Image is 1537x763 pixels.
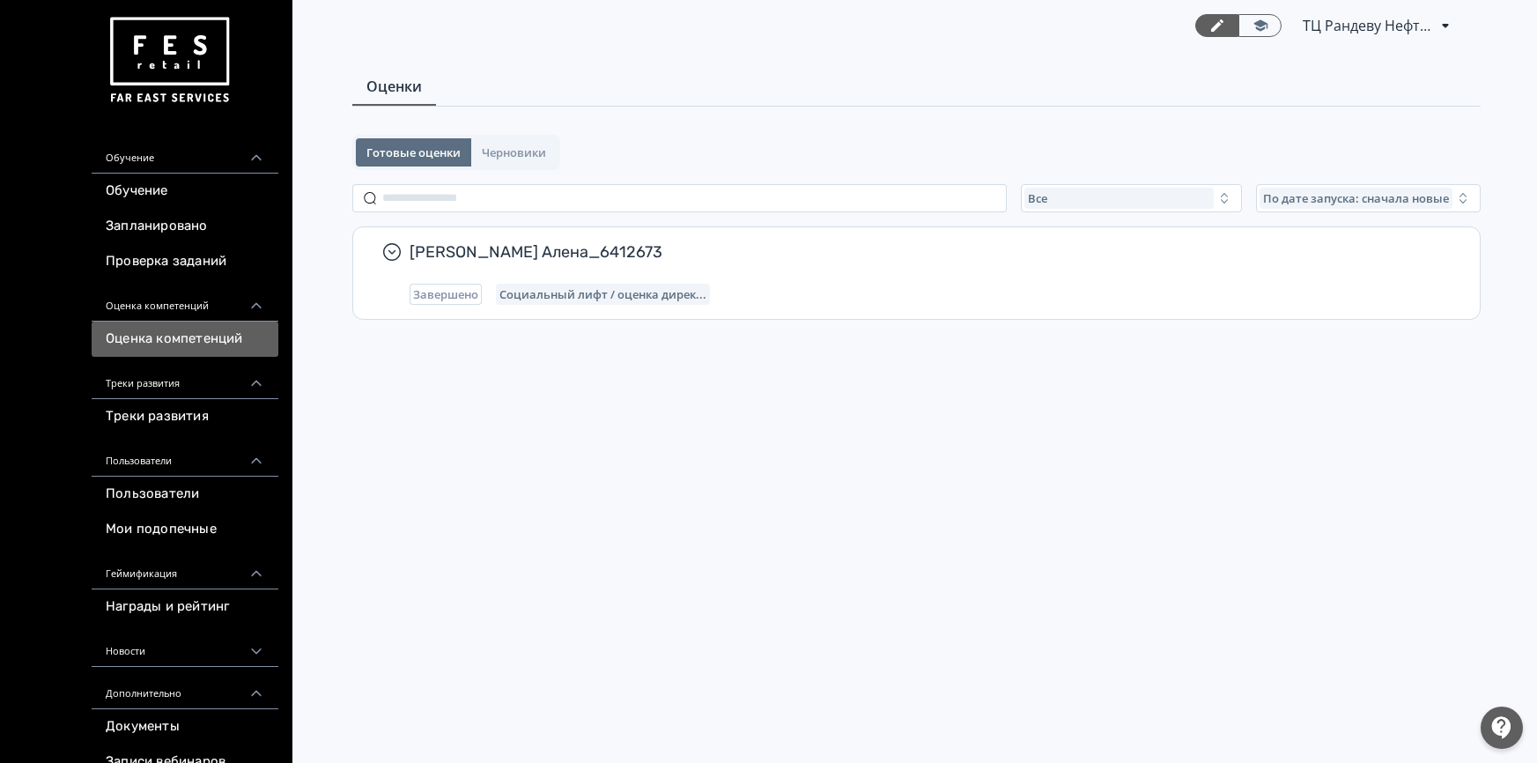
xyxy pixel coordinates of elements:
[356,138,471,167] button: Готовые оценки
[482,145,546,159] span: Черновики
[92,174,278,209] a: Обучение
[92,131,278,174] div: Обучение
[1263,191,1449,205] span: По дате запуска: сначала новые
[92,667,278,709] div: Дополнительно
[92,625,278,667] div: Новости
[1303,15,1435,36] span: ТЦ Рандеву Нефтеюганск СИН 6412673
[1238,14,1282,37] a: Переключиться в режим ученика
[92,399,278,434] a: Треки развития
[92,209,278,244] a: Запланировано
[106,11,233,110] img: https://files.teachbase.ru/system/account/57463/logo/medium-936fc5084dd2c598f50a98b9cbe0469a.png
[1028,191,1047,205] span: Все
[1256,184,1481,212] button: По дате запуска: сначала новые
[471,138,557,167] button: Черновики
[92,322,278,357] a: Оценка компетенций
[366,76,422,97] span: Оценки
[92,357,278,399] div: Треки развития
[92,244,278,279] a: Проверка заданий
[92,279,278,322] div: Оценка компетенций
[92,589,278,625] a: Награды и рейтинг
[92,434,278,477] div: Пользователи
[366,145,461,159] span: Готовые оценки
[92,477,278,512] a: Пользователи
[413,287,478,301] span: Завершено
[1021,184,1242,212] button: Все
[92,709,278,744] a: Документы
[410,241,1437,263] span: [PERSON_NAME] Алена_6412673
[499,287,706,301] span: Социальный лифт / оценка директора магазина
[92,512,278,547] a: Мои подопечные
[92,547,278,589] div: Геймификация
